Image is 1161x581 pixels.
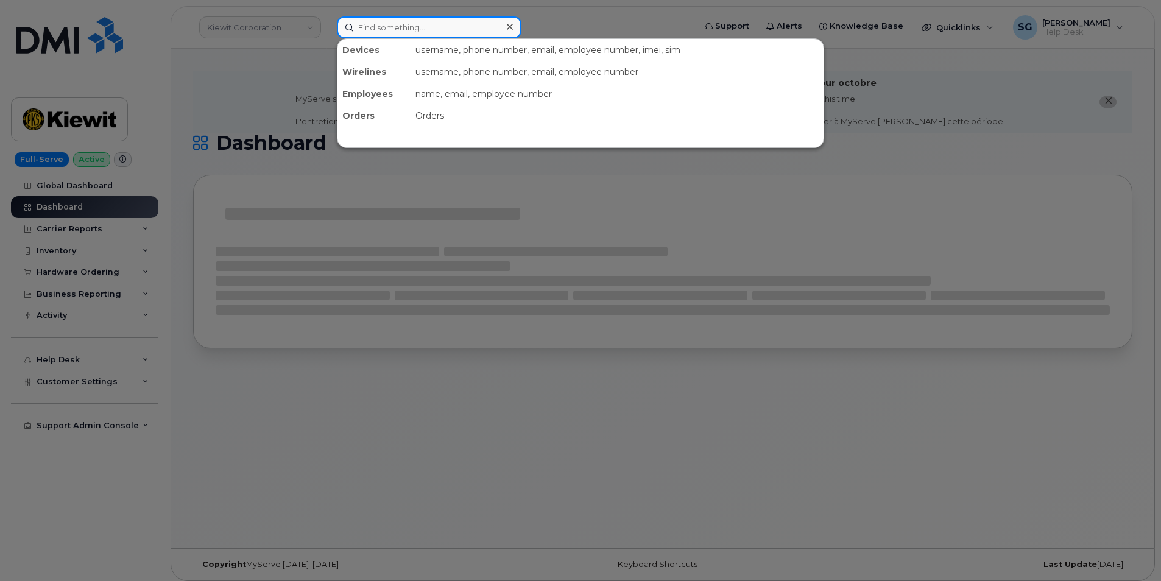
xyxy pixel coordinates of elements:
[337,83,411,105] div: Employees
[1108,528,1152,572] iframe: Messenger Launcher
[337,39,411,61] div: Devices
[411,39,824,61] div: username, phone number, email, employee number, imei, sim
[411,61,824,83] div: username, phone number, email, employee number
[411,83,824,105] div: name, email, employee number
[337,105,411,127] div: Orders
[411,105,824,127] div: Orders
[337,61,411,83] div: Wirelines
